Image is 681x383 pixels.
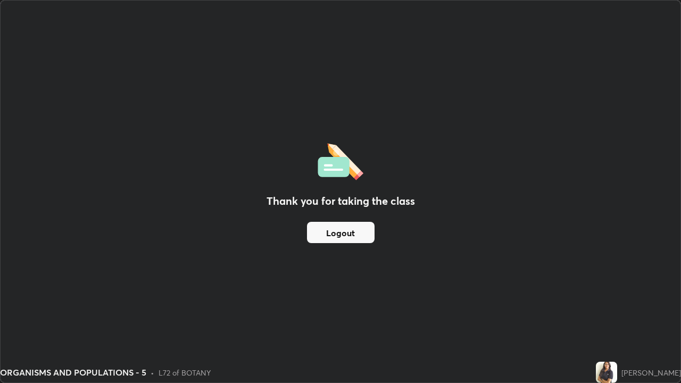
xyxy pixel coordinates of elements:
button: Logout [307,222,375,243]
img: f4adf025211145d9951d015d8606b9d0.jpg [596,362,617,383]
img: offlineFeedback.1438e8b3.svg [318,140,363,180]
div: L72 of BOTANY [159,367,211,378]
h2: Thank you for taking the class [267,193,415,209]
div: • [151,367,154,378]
div: [PERSON_NAME] [621,367,681,378]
